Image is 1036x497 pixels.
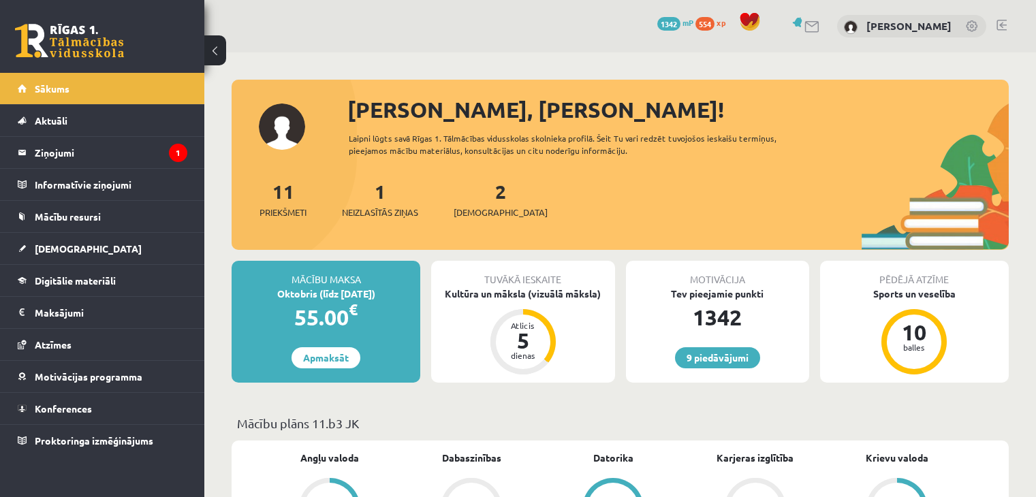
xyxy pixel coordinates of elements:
[454,179,548,219] a: 2[DEMOGRAPHIC_DATA]
[349,300,358,319] span: €
[237,414,1003,432] p: Mācību plāns 11.b3 JK
[169,144,187,162] i: 1
[431,287,614,376] a: Kultūra un māksla (vizuālā māksla) Atlicis 5 dienas
[342,179,418,219] a: 1Neizlasītās ziņas
[232,287,420,301] div: Oktobris (līdz [DATE])
[894,321,935,343] div: 10
[35,114,67,127] span: Aktuāli
[342,206,418,219] span: Neizlasītās ziņas
[35,137,187,168] legend: Ziņojumi
[260,179,307,219] a: 11Priekšmeti
[844,20,858,34] img: Rūta Rutka
[717,451,794,465] a: Karjeras izglītība
[626,261,809,287] div: Motivācija
[15,24,124,58] a: Rīgas 1. Tālmācības vidusskola
[657,17,693,28] a: 1342 mP
[35,338,72,351] span: Atzīmes
[866,19,952,33] a: [PERSON_NAME]
[657,17,680,31] span: 1342
[35,402,92,415] span: Konferences
[347,93,1009,126] div: [PERSON_NAME], [PERSON_NAME]!
[349,132,815,157] div: Laipni lūgts savā Rīgas 1. Tālmācības vidusskolas skolnieka profilā. Šeit Tu vari redzēt tuvojošo...
[232,301,420,334] div: 55.00
[894,343,935,351] div: balles
[18,137,187,168] a: Ziņojumi1
[695,17,732,28] a: 554 xp
[503,351,544,359] div: dienas
[866,451,928,465] a: Krievu valoda
[820,261,1009,287] div: Pēdējā atzīme
[18,265,187,296] a: Digitālie materiāli
[717,17,725,28] span: xp
[18,105,187,136] a: Aktuāli
[503,330,544,351] div: 5
[35,242,142,255] span: [DEMOGRAPHIC_DATA]
[18,393,187,424] a: Konferences
[18,425,187,456] a: Proktoringa izmēģinājums
[626,301,809,334] div: 1342
[35,297,187,328] legend: Maksājumi
[593,451,633,465] a: Datorika
[682,17,693,28] span: mP
[18,201,187,232] a: Mācību resursi
[695,17,715,31] span: 554
[35,370,142,383] span: Motivācijas programma
[431,261,614,287] div: Tuvākā ieskaite
[820,287,1009,301] div: Sports un veselība
[675,347,760,368] a: 9 piedāvājumi
[292,347,360,368] a: Apmaksāt
[18,361,187,392] a: Motivācijas programma
[18,297,187,328] a: Maksājumi
[300,451,359,465] a: Angļu valoda
[232,261,420,287] div: Mācību maksa
[18,233,187,264] a: [DEMOGRAPHIC_DATA]
[626,287,809,301] div: Tev pieejamie punkti
[35,210,101,223] span: Mācību resursi
[18,169,187,200] a: Informatīvie ziņojumi
[260,206,307,219] span: Priekšmeti
[18,73,187,104] a: Sākums
[35,82,69,95] span: Sākums
[820,287,1009,376] a: Sports un veselība 10 balles
[503,321,544,330] div: Atlicis
[18,329,187,360] a: Atzīmes
[35,274,116,287] span: Digitālie materiāli
[35,169,187,200] legend: Informatīvie ziņojumi
[442,451,501,465] a: Dabaszinības
[35,434,153,447] span: Proktoringa izmēģinājums
[454,206,548,219] span: [DEMOGRAPHIC_DATA]
[431,287,614,301] div: Kultūra un māksla (vizuālā māksla)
